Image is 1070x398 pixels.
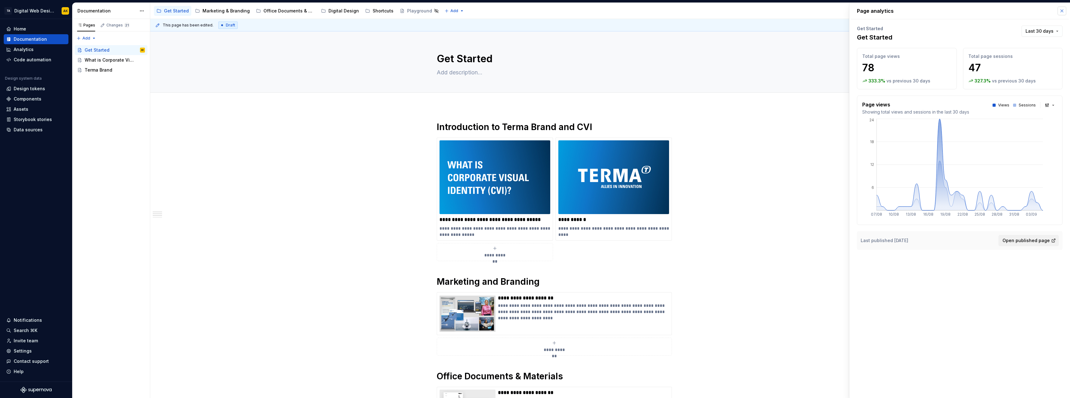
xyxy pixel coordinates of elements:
[872,185,874,190] tspan: 6
[1021,26,1063,37] button: Last 30 days
[437,121,672,133] h1: Introduction to Terma Brand and CVI
[75,55,147,65] a: What is Corporate Visual Identity?
[940,212,951,217] tspan: 19/08
[14,338,38,344] div: Invite team
[4,7,12,15] div: TA
[871,212,882,217] tspan: 07/08
[4,125,68,135] a: Data sources
[957,212,968,217] tspan: 22/08
[14,368,24,375] div: Help
[975,212,985,217] tspan: 25/08
[14,86,45,92] div: Design tokens
[193,6,252,16] a: Marketing & Branding
[75,45,147,75] div: Page tree
[85,47,109,53] div: Get Started
[857,3,1063,19] p: Page analytics
[14,57,51,63] div: Code automation
[373,8,393,14] div: Shortcuts
[1026,28,1054,34] span: Last 30 days
[4,94,68,104] a: Components
[4,84,68,94] a: Design tokens
[968,62,1058,74] p: 47
[998,235,1059,246] button: Open published page
[558,140,669,214] img: 4c98f172-9fd9-407b-82f7-0cf761f86baf.jpg
[85,57,136,63] div: What is Corporate Visual Identity?
[4,104,68,114] a: Assets
[141,47,144,53] div: AK
[263,8,315,14] div: Office Documents & Materials
[154,6,191,16] a: Get Started
[450,8,458,13] span: Add
[75,45,147,55] a: Get StartedAK
[1,4,71,17] button: TADigital Web DesignAK
[889,212,899,217] tspan: 10/08
[869,118,874,122] tspan: 24
[4,44,68,54] a: Analytics
[21,387,52,393] svg: Supernova Logo
[85,67,112,73] div: Terma Brand
[14,348,32,354] div: Settings
[254,6,317,16] a: Office Documents & Materials
[4,325,68,335] button: Search ⌘K
[437,276,672,287] h1: Marketing and Branding
[14,327,37,334] div: Search ⌘K
[77,23,95,28] div: Pages
[124,23,130,28] span: 21
[14,36,47,42] div: Documentation
[164,8,189,14] div: Get Started
[4,356,68,366] button: Contact support
[1026,212,1037,217] tspan: 03/09
[923,212,933,217] tspan: 16/08
[4,115,68,124] a: Storybook stories
[163,23,213,28] span: This page has been edited.
[4,346,68,356] a: Settings
[435,51,671,66] textarea: Get Started
[870,139,874,144] tspan: 18
[440,140,550,214] img: fa8cee09-1298-461d-91c1-0f429d98c5a4.jpg
[868,78,885,84] p: 333.3 %
[862,109,969,115] p: Showing total views and sessions in the last 30 days
[1019,103,1036,108] p: Sessions
[992,212,1003,217] tspan: 28/08
[870,162,874,167] tspan: 12
[82,36,90,41] span: Add
[363,6,396,16] a: Shortcuts
[202,8,250,14] div: Marketing & Branding
[992,78,1036,84] p: vs previous 30 days
[14,127,43,133] div: Data sources
[226,23,235,28] span: Draft
[857,26,892,32] p: Get Started
[77,8,136,14] div: Documentation
[75,65,147,75] a: Terma Brand
[968,53,1058,59] p: Total page sessions
[998,103,1009,108] p: Views
[5,76,42,81] div: Design system data
[862,101,969,108] p: Page views
[906,212,916,217] tspan: 13/08
[154,5,441,17] div: Page tree
[4,336,68,346] a: Invite team
[63,8,68,13] div: AK
[1003,237,1050,244] span: Open published page
[397,6,441,16] a: Playground
[407,8,432,14] div: Playground
[862,53,951,59] p: Total page views
[106,23,130,28] div: Changes
[440,295,495,332] img: 5a3fa846-c507-418a-abee-9df4556e959e.png
[857,33,892,42] p: Get Started
[14,46,34,53] div: Analytics
[14,96,41,102] div: Components
[14,8,54,14] div: Digital Web Design
[328,8,359,14] div: Digital Design
[4,34,68,44] a: Documentation
[443,7,466,15] button: Add
[14,358,49,364] div: Contact support
[886,78,930,84] p: vs previous 30 days
[4,55,68,65] a: Code automation
[14,116,52,123] div: Storybook stories
[862,62,951,74] p: 78
[1009,212,1019,217] tspan: 31/08
[14,317,42,323] div: Notifications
